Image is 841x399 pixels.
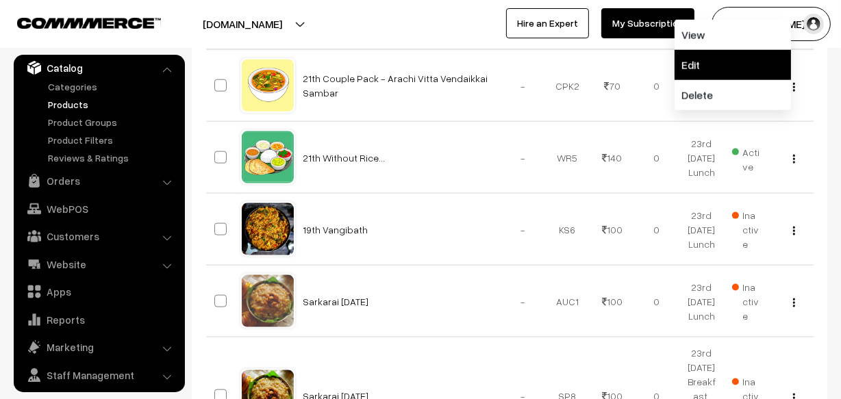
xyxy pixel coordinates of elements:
[45,115,180,129] a: Product Groups
[793,298,795,307] img: Menu
[45,97,180,112] a: Products
[634,194,679,266] td: 0
[17,363,180,387] a: Staff Management
[501,50,545,122] td: -
[793,227,795,235] img: Menu
[793,155,795,164] img: Menu
[45,151,180,165] a: Reviews & Ratings
[303,224,368,235] a: 19th Vangibath
[45,79,180,94] a: Categories
[303,296,369,307] a: Sarkarai [DATE]
[679,194,724,266] td: 23rd [DATE] Lunch
[803,14,824,34] img: user
[732,280,760,323] span: Inactive
[590,122,634,194] td: 140
[17,14,137,30] a: COMMMERCE
[590,266,634,337] td: 100
[679,266,724,337] td: 23rd [DATE] Lunch
[17,196,180,221] a: WebPOS
[634,266,679,337] td: 0
[732,142,760,174] span: Active
[545,50,590,122] td: CPK2
[501,194,545,266] td: -
[17,55,180,80] a: Catalog
[17,307,180,332] a: Reports
[501,122,545,194] td: -
[545,122,590,194] td: WR5
[17,18,161,28] img: COMMMERCE
[675,20,791,50] a: View
[506,8,589,38] a: Hire an Expert
[675,80,791,110] a: Delete
[545,266,590,337] td: AUC1
[675,50,791,80] a: Edit
[17,168,180,193] a: Orders
[732,208,760,251] span: Inactive
[545,194,590,266] td: KS6
[601,8,694,38] a: My Subscription
[17,335,180,359] a: Marketing
[45,133,180,147] a: Product Filters
[793,83,795,92] img: Menu
[590,194,634,266] td: 100
[501,266,545,337] td: -
[17,224,180,248] a: Customers
[155,7,330,41] button: [DOMAIN_NAME]
[634,122,679,194] td: 0
[679,122,724,194] td: 23rd [DATE] Lunch
[634,50,679,122] td: 0
[17,279,180,304] a: Apps
[17,252,180,276] a: Website
[303,152,386,164] a: 21th Without Rice...
[590,50,634,122] td: 70
[712,7,831,41] button: [PERSON_NAME] s…
[303,73,488,99] a: 21th Couple Pack - Arachi Vitta Vendaikkai Sambar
